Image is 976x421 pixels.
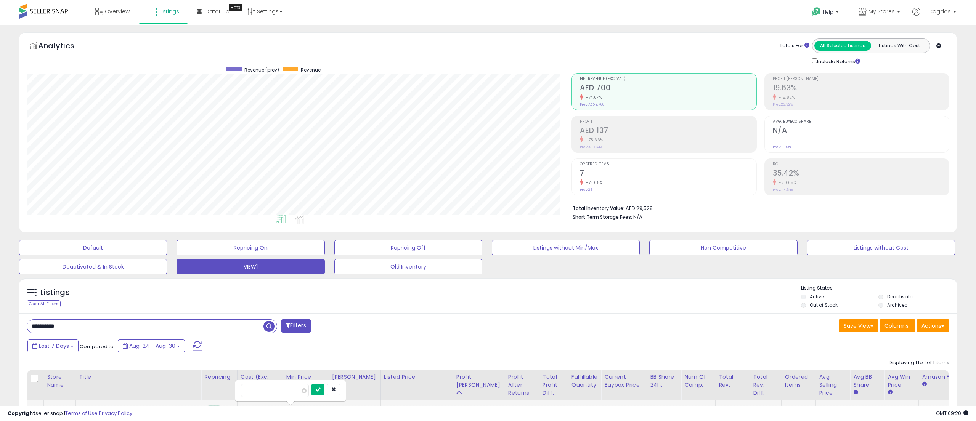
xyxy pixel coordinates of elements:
button: VIEW1 [177,259,324,274]
small: Prev: AED 644 [580,145,602,149]
b: Total Inventory Value: [573,205,624,211]
h2: AED 137 [580,126,756,136]
label: Archived [887,302,908,308]
span: Compared to: [80,343,115,350]
label: Active [810,293,824,300]
span: Columns [884,322,909,330]
li: AED 29,528 [573,203,944,212]
button: Repricing On [177,240,324,255]
a: Hi Cagdas [912,8,956,25]
small: -73.08% [583,180,603,186]
button: Non Competitive [649,240,797,255]
button: Listings without Min/Max [492,240,640,255]
span: Help [823,9,833,15]
span: Last 7 Days [39,342,69,350]
div: Profit After Returns [508,373,536,397]
div: Current Buybox Price [604,373,644,389]
small: Prev: 9.00% [773,145,791,149]
div: Avg Win Price [888,373,915,389]
div: BB Share 24h. [650,373,678,389]
button: Columns [880,319,915,332]
button: Deactivated & In Stock [19,259,167,274]
label: Deactivated [887,293,916,300]
span: 2025-09-8 09:20 GMT [936,410,968,417]
small: -74.64% [583,94,602,100]
span: ROI [773,162,949,166]
span: Hi Cagdas [922,8,951,15]
div: Total Rev. [719,373,746,389]
h2: 19.63% [773,83,949,94]
div: Include Returns [806,57,869,66]
span: N/A [633,213,642,221]
button: Old Inventory [334,259,482,274]
h2: AED 700 [580,83,756,94]
a: Terms of Use [65,410,98,417]
small: Avg Win Price. [888,389,892,396]
span: DataHub [205,8,230,15]
button: Repricing Off [334,240,482,255]
div: Profit [PERSON_NAME] [456,373,502,389]
div: Repricing [204,373,234,381]
div: Clear All Filters [27,300,61,307]
button: All Selected Listings [814,41,871,51]
span: Revenue (prev) [244,67,279,73]
small: Prev: 23.32% [773,102,793,107]
span: Avg. Buybox Share [773,120,949,124]
label: Out of Stock [810,302,838,308]
small: Prev: AED 2,760 [580,102,605,107]
small: Amazon Fees. [922,381,926,388]
div: Title [79,373,198,381]
small: Prev: 44.64% [773,187,793,192]
span: Net Revenue (Exc. VAT) [580,77,756,81]
button: Listings With Cost [871,41,928,51]
small: Avg BB Share. [853,389,858,396]
small: -20.65% [776,180,797,186]
button: Aug-24 - Aug-30 [118,339,185,352]
div: Total Rev. Diff. [753,373,778,397]
div: Listed Price [384,373,450,381]
span: Ordered Items [580,162,756,166]
button: Filters [281,319,311,333]
a: Help [806,1,846,25]
div: Ordered Items [785,373,812,389]
div: Totals For [780,42,809,50]
button: Listings without Cost [807,240,955,255]
h2: 7 [580,169,756,179]
b: Short Term Storage Fees: [573,214,632,220]
span: Profit [580,120,756,124]
div: Min Price [286,373,326,381]
div: [PERSON_NAME] [332,373,377,381]
div: Tooltip anchor [229,4,242,11]
div: Displaying 1 to 1 of 1 items [889,359,949,367]
button: Save View [839,319,878,332]
i: Get Help [812,7,821,16]
div: Total Profit Diff. [543,373,565,397]
small: -78.66% [583,137,603,143]
p: Listing States: [801,285,957,292]
button: Default [19,240,167,255]
h2: N/A [773,126,949,136]
strong: Copyright [8,410,35,417]
div: Fulfillable Quantity [571,373,598,389]
span: Listings [159,8,179,15]
div: Avg Selling Price [819,373,847,397]
div: Avg BB Share [853,373,881,389]
h2: 35.42% [773,169,949,179]
h5: Analytics [38,40,89,53]
span: My Stores [868,8,895,15]
h5: Listings [40,287,70,298]
span: Overview [105,8,130,15]
span: Aug-24 - Aug-30 [129,342,175,350]
small: -15.82% [776,94,795,100]
div: seller snap | | [8,410,132,417]
span: Profit [PERSON_NAME] [773,77,949,81]
button: Actions [917,319,949,332]
button: Last 7 Days [27,339,79,352]
a: Privacy Policy [99,410,132,417]
div: Store Name [47,373,72,389]
small: Prev: 26 [580,187,592,192]
span: Revenue [301,67,321,73]
div: Cost (Exc. VAT) [241,373,280,389]
div: Num of Comp. [684,373,712,389]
